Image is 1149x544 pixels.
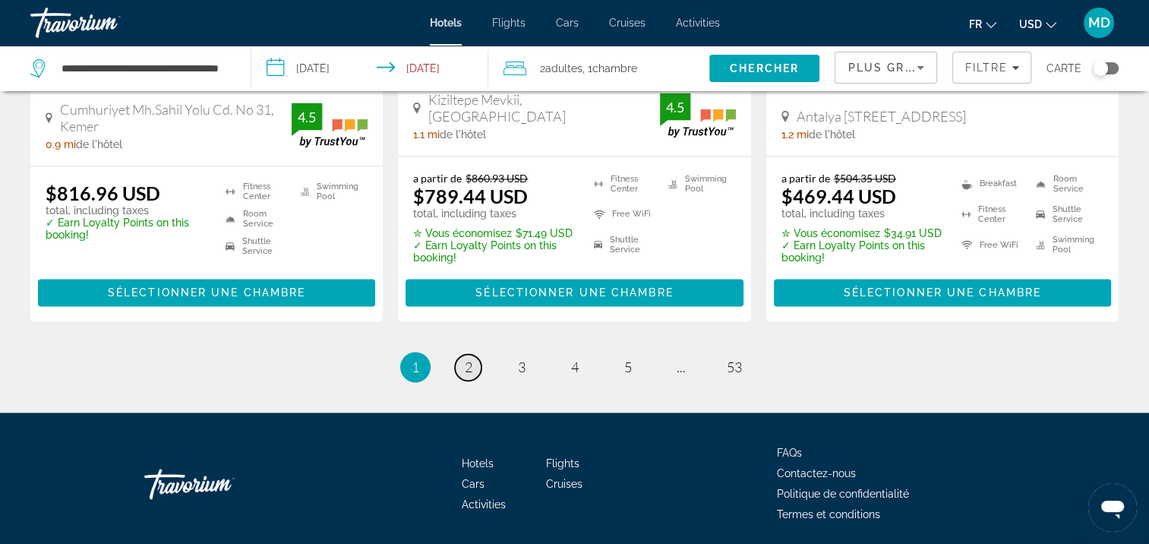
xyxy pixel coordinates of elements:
[430,17,462,29] span: Hotels
[1088,483,1137,532] iframe: Bouton de lancement de la fenêtre de messagerie
[777,508,880,520] a: Termes et conditions
[462,498,506,511] a: Activities
[954,233,1029,256] li: Free WiFi
[1081,62,1119,75] button: Toggle map
[38,279,375,306] button: Sélectionner une chambre
[413,207,574,220] p: total, including taxes
[1019,13,1056,35] button: Change currency
[108,286,305,299] span: Sélectionner une chambre
[834,172,896,185] del: $504.35 USD
[413,185,528,207] ins: $789.44 USD
[428,91,659,125] span: Kiziltepe Mevkii, [GEOGRAPHIC_DATA]
[660,98,690,116] div: 4.5
[1079,7,1119,39] button: User Menu
[676,17,720,29] a: Activities
[848,62,1029,74] span: Plus grandes économies
[488,46,709,91] button: Travelers: 2 adults, 0 children
[546,457,579,470] a: Flights
[727,359,742,375] span: 53
[1046,58,1081,79] span: Carte
[144,461,296,507] a: Go Home
[777,488,909,500] a: Politique de confidentialité
[781,185,896,207] ins: $469.44 USD
[218,182,293,201] li: Fitness Center
[251,46,488,91] button: Select check in and out date
[660,93,736,138] img: TrustYou guest rating badge
[440,128,486,141] span: de l'hôtel
[76,138,122,150] span: de l'hôtel
[774,283,1111,299] a: Sélectionner une chambre
[556,17,579,29] a: Cars
[475,286,673,299] span: Sélectionner une chambre
[809,128,855,141] span: de l'hôtel
[462,457,494,470] a: Hotels
[545,62,582,74] span: Adultes
[586,233,661,256] li: Shuttle Service
[406,283,743,299] a: Sélectionner une chambre
[954,172,1029,195] li: Breakfast
[781,227,880,239] span: ✮ Vous économisez
[60,57,228,80] input: Search hotel destination
[661,172,736,195] li: Swimming Pool
[413,128,440,141] span: 1.1 mi
[292,103,368,147] img: TrustYou guest rating badge
[38,283,375,299] a: Sélectionner une chambre
[781,227,942,239] p: $34.91 USD
[492,17,526,29] span: Flights
[677,359,686,375] span: ...
[46,217,207,241] p: ✓ Earn Loyalty Points on this booking!
[46,204,207,217] p: total, including taxes
[413,172,462,185] span: a partir de
[218,236,293,256] li: Shuttle Service
[781,207,942,220] p: total, including taxes
[586,172,661,195] li: Fitness Center
[1028,203,1103,226] li: Shuttle Service
[466,172,528,185] del: $860.93 USD
[540,58,582,79] span: 2
[781,172,830,185] span: a partir de
[1028,172,1103,195] li: Room Service
[709,55,820,82] button: Search
[412,359,419,375] span: 1
[218,209,293,229] li: Room Service
[952,52,1031,84] button: Filters
[844,286,1041,299] span: Sélectionner une chambre
[624,359,632,375] span: 5
[571,359,579,375] span: 4
[586,203,661,226] li: Free WiFi
[797,108,966,125] span: Antalya [STREET_ADDRESS]
[592,62,637,74] span: Chambre
[582,58,637,79] span: , 1
[1019,18,1042,30] span: USD
[848,59,924,77] mat-select: Sort by
[413,227,512,239] span: ✮ Vous économisez
[964,62,1008,74] span: Filtre
[781,128,809,141] span: 1.2 mi
[777,447,802,459] a: FAQs
[546,478,582,490] a: Cruises
[413,239,574,264] p: ✓ Earn Loyalty Points on this booking!
[954,203,1029,226] li: Fitness Center
[969,18,982,30] span: fr
[30,352,1119,382] nav: Pagination
[462,478,485,490] a: Cars
[292,108,322,126] div: 4.5
[60,101,292,134] span: Cumhuriyet Mh.Sahil Yolu Cd. No 31, Kemer
[30,3,182,43] a: Travorium
[777,467,856,479] a: Contactez-nous
[465,359,472,375] span: 2
[46,182,160,204] ins: $816.96 USD
[293,182,368,201] li: Swimming Pool
[781,239,942,264] p: ✓ Earn Loyalty Points on this booking!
